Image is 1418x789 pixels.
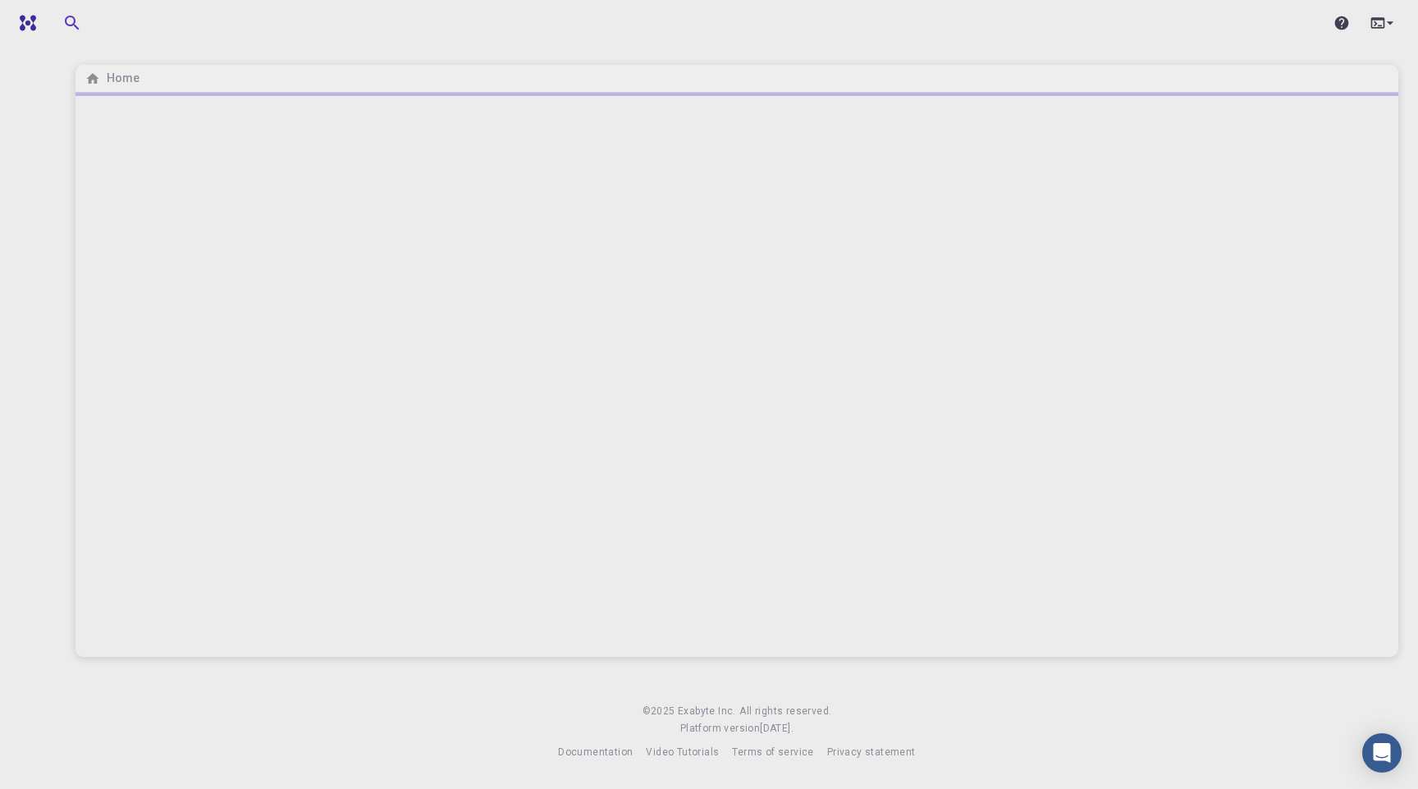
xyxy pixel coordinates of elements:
[678,703,736,720] a: Exabyte Inc.
[760,720,794,737] a: [DATE].
[760,723,794,734] span: [DATE] .
[558,744,633,761] a: Documentation
[732,746,813,758] span: Terms of service
[100,70,140,88] h6: Home
[739,704,831,720] span: All rights reserved.
[646,744,719,761] a: Video Tutorials
[680,721,760,737] span: Platform version
[643,704,678,720] span: © 2025
[646,746,719,758] span: Video Tutorials
[558,746,633,758] span: Documentation
[678,705,736,717] span: Exabyte Inc.
[732,744,813,761] a: Terms of service
[827,744,916,761] a: Privacy statement
[82,70,143,88] nav: breadcrumb
[827,746,916,758] span: Privacy statement
[1362,733,1402,773] div: Open Intercom Messenger
[13,15,36,31] img: logo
